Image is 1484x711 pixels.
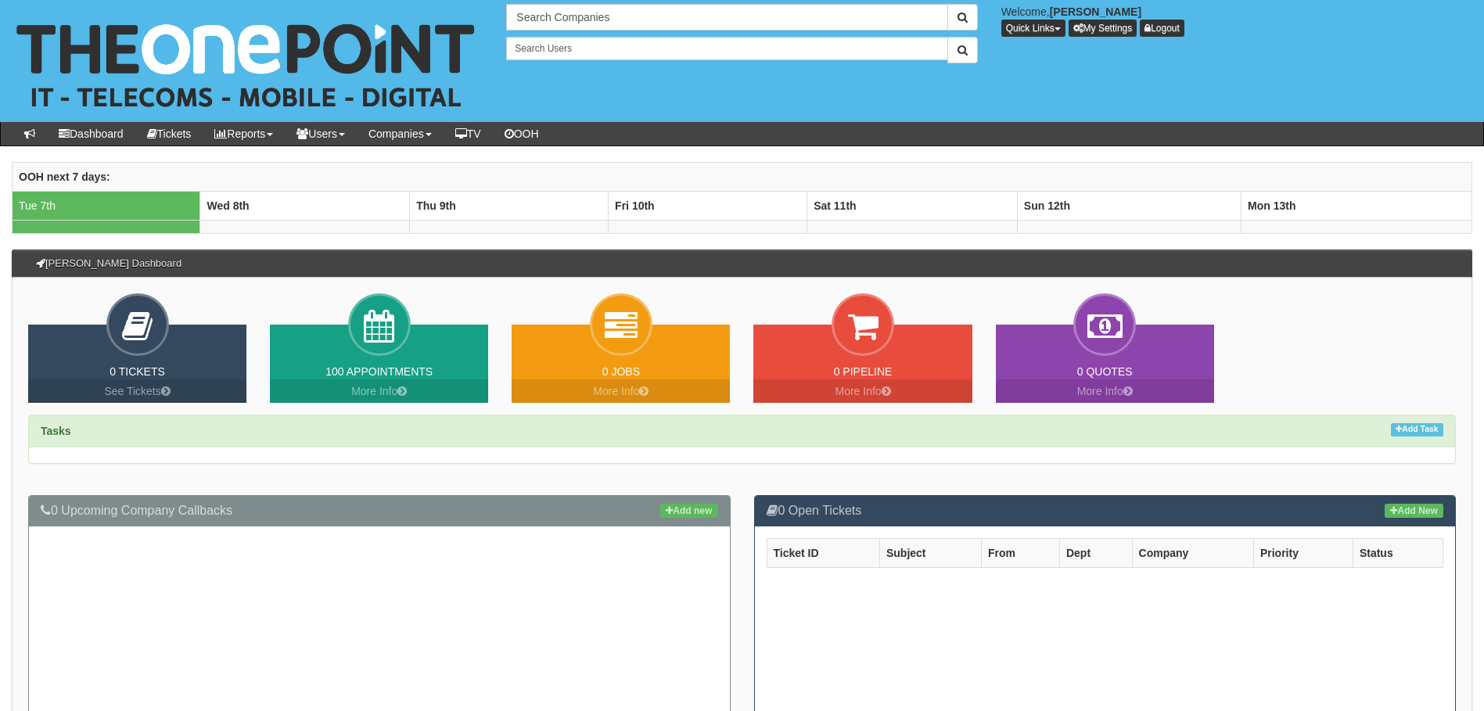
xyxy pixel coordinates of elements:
a: Reports [203,122,285,145]
th: Priority [1253,538,1353,567]
a: Tickets [135,122,203,145]
a: Companies [357,122,444,145]
th: Subject [879,538,981,567]
h3: 0 Open Tickets [767,504,1444,518]
b: [PERSON_NAME] [1050,5,1141,18]
div: Welcome, [990,4,1484,37]
th: Status [1353,538,1443,567]
a: Dashboard [47,122,135,145]
a: 0 Pipeline [834,365,893,378]
input: Search Users [506,37,947,60]
a: My Settings [1069,20,1137,37]
th: Fri 10th [609,191,807,220]
th: Wed 8th [200,191,410,220]
a: More Info [270,379,488,403]
a: More Info [753,379,972,403]
th: OOH next 7 days: [13,162,1472,191]
a: More Info [512,379,730,403]
th: Mon 13th [1241,191,1472,220]
th: Thu 9th [410,191,609,220]
a: Logout [1140,20,1184,37]
th: From [981,538,1059,567]
th: Sun 12th [1017,191,1241,220]
td: Tue 7th [13,191,200,220]
h3: [PERSON_NAME] Dashboard [28,250,189,277]
a: OOH [493,122,551,145]
a: 0 Jobs [602,365,640,378]
th: Ticket ID [767,538,879,567]
a: Add new [660,504,717,518]
a: See Tickets [28,379,246,403]
input: Search Companies [506,4,947,31]
h3: 0 Upcoming Company Callbacks [41,504,718,518]
th: Sat 11th [807,191,1018,220]
strong: Tasks [41,425,71,437]
a: TV [444,122,493,145]
a: 0 Quotes [1077,365,1133,378]
th: Dept [1059,538,1132,567]
a: Add Task [1391,423,1443,436]
a: Add New [1385,504,1443,518]
a: 0 Tickets [110,365,165,378]
a: More Info [996,379,1214,403]
a: Users [285,122,357,145]
a: 100 Appointments [325,365,433,378]
th: Company [1132,538,1253,567]
button: Quick Links [1001,20,1065,37]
